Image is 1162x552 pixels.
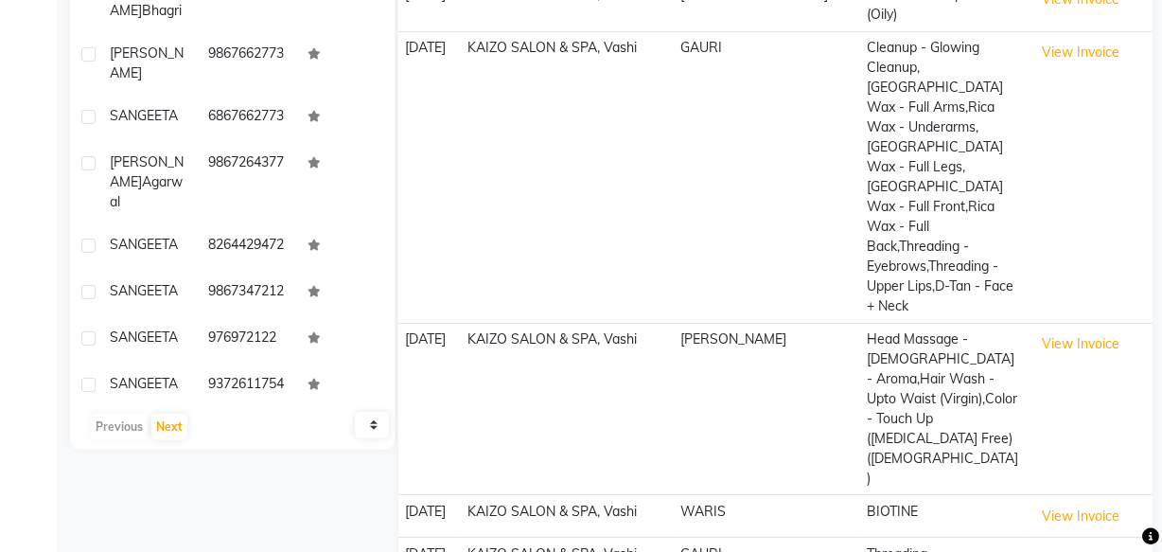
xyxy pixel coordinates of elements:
td: [DATE] [398,495,462,538]
span: SANGEETA [110,282,178,299]
td: [DATE] [398,31,462,323]
td: GAURI [675,31,862,323]
button: View Invoice [1033,502,1128,531]
td: 9867347212 [197,270,295,316]
td: Cleanup - Glowing Cleanup,[GEOGRAPHIC_DATA] Wax - Full Arms,Rica Wax - Underarms,[GEOGRAPHIC_DATA... [861,31,1028,323]
td: BIOTINE [861,495,1028,538]
td: [PERSON_NAME] [675,323,862,495]
td: KAIZO SALON & SPA, Vashi [462,31,675,323]
button: Next [151,414,187,440]
td: KAIZO SALON & SPA, Vashi [462,495,675,538]
span: SANGEETA [110,236,178,253]
span: [PERSON_NAME] [110,153,184,190]
td: WARIS [675,495,862,538]
button: View Invoice [1033,329,1128,359]
span: SANGEETA [110,107,178,124]
span: Agarwal [110,173,183,210]
td: 976972122 [197,316,295,363]
span: SANGEETA [110,329,178,346]
td: 6867662773 [197,95,295,141]
td: 9867264377 [197,141,295,223]
td: 9867662773 [197,32,295,95]
span: Bhagri [142,2,182,19]
button: View Invoice [1033,38,1128,67]
td: KAIZO SALON & SPA, Vashi [462,323,675,495]
td: Head Massage - [DEMOGRAPHIC_DATA] - Aroma,Hair Wash - Upto Waist (Virgin),Color - Touch Up ([MEDI... [861,323,1028,495]
td: 9372611754 [197,363,295,409]
span: [PERSON_NAME] [110,45,184,81]
span: SANGEETA [110,375,178,392]
td: 8264429472 [197,223,295,270]
td: [DATE] [398,323,462,495]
